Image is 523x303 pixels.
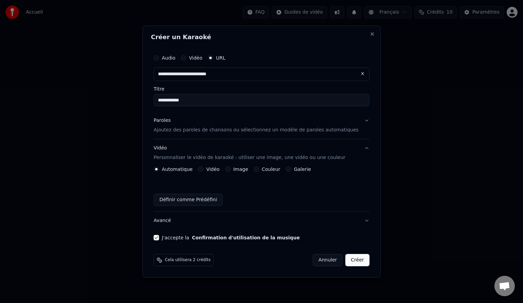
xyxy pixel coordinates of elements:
label: Automatique [162,167,192,172]
p: Ajoutez des paroles de chansons ou sélectionnez un modèle de paroles automatiques [154,127,359,133]
label: URL [216,55,225,60]
div: VidéoPersonnaliser le vidéo de karaoké : utiliser une image, une vidéo ou une couleur [154,166,369,211]
label: Image [233,167,248,172]
label: Galerie [294,167,311,172]
button: Définir comme Prédéfini [154,194,223,206]
label: Couleur [262,167,280,172]
button: Avancé [154,212,369,229]
p: Personnaliser le vidéo de karaoké : utiliser une image, une vidéo ou une couleur [154,154,345,161]
span: Cela utilisera 2 crédits [165,257,210,263]
label: Audio [162,55,175,60]
button: Créer [346,254,369,266]
h2: Créer un Karaoké [151,34,372,40]
label: Titre [154,86,369,91]
label: J'accepte la [162,235,300,240]
button: ParolesAjoutez des paroles de chansons ou sélectionnez un modèle de paroles automatiques [154,112,369,139]
button: VidéoPersonnaliser le vidéo de karaoké : utiliser une image, une vidéo ou une couleur [154,139,369,166]
div: Vidéo [154,145,345,161]
label: Vidéo [206,167,220,172]
button: J'accepte la [192,235,300,240]
label: Vidéo [189,55,202,60]
button: Annuler [313,254,343,266]
div: Paroles [154,117,171,124]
